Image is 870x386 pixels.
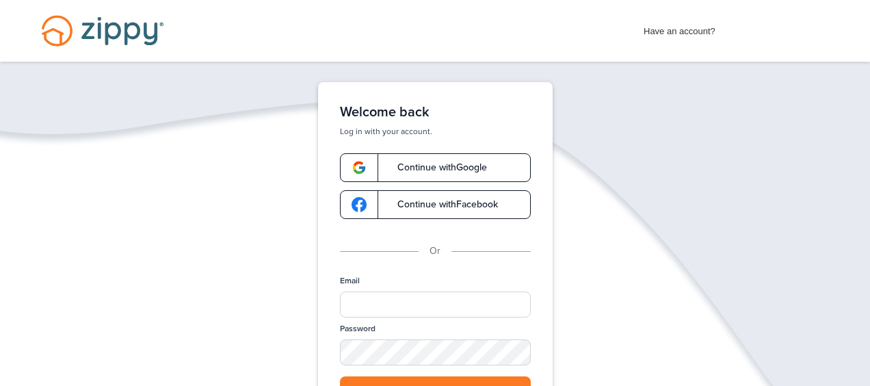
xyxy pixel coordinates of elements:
[340,126,531,137] p: Log in with your account.
[352,160,367,175] img: google-logo
[340,190,531,219] a: google-logoContinue withFacebook
[644,17,715,39] span: Have an account?
[340,153,531,182] a: google-logoContinue withGoogle
[340,292,531,318] input: Email
[384,200,498,209] span: Continue with Facebook
[340,275,360,287] label: Email
[352,197,367,212] img: google-logo
[430,244,440,259] p: Or
[340,323,375,335] label: Password
[340,339,531,365] input: Password
[384,163,487,172] span: Continue with Google
[340,104,531,120] h1: Welcome back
